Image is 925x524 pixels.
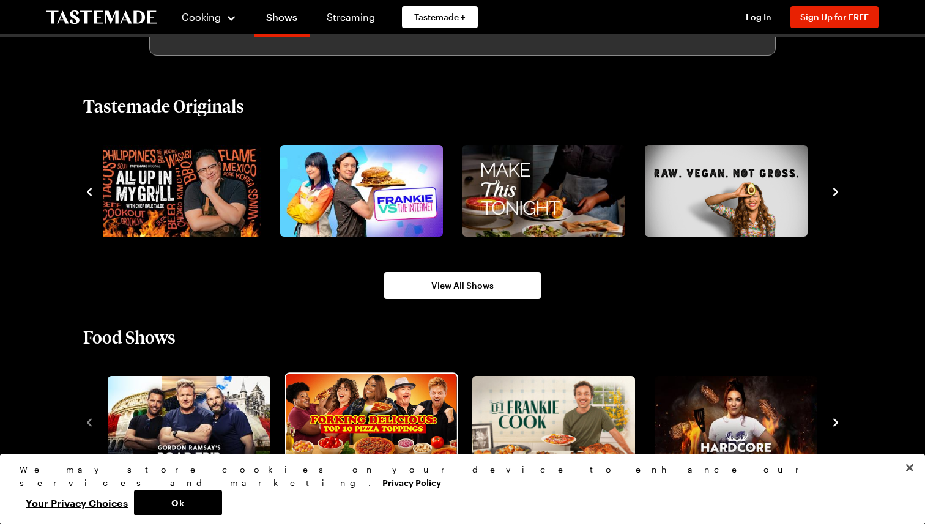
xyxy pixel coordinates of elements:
[288,376,450,468] a: Forking Delicious: Top 10 Pizza Toppings
[83,414,95,429] button: navigate to previous item
[286,374,456,470] img: Forking Delicious: Top 10 Pizza Toppings
[275,141,458,240] div: 6 / 8
[134,490,222,515] button: Ok
[46,10,157,24] a: To Tastemade Home Page
[470,376,633,468] a: Let Frankie Cook
[734,11,783,23] button: Log In
[830,183,842,198] button: navigate to next item
[103,372,285,471] div: 1 / 10
[280,145,443,237] img: Frankie vs. the Internet
[83,326,176,348] h2: Food Shows
[645,145,808,237] img: Raw. Vegan. Not Gross.
[640,141,822,240] div: 8 / 8
[830,414,842,429] button: navigate to next item
[254,2,310,37] a: Shows
[20,463,895,515] div: Privacy
[462,145,625,237] img: Make this Tonight
[384,272,541,299] a: View All Shows
[655,376,817,468] img: Hardcore Carnivore
[402,6,478,28] a: Tastemade +
[414,11,466,23] span: Tastemade +
[182,11,221,23] span: Cooking
[642,145,805,237] a: Raw. Vegan. Not Gross.
[105,376,268,468] a: Gordon Ramsay's Road Trip
[108,376,270,468] img: Gordon Ramsay's Road Trip
[83,95,244,117] h2: Tastemade Originals
[800,12,869,22] span: Sign Up for FREE
[472,376,635,468] img: Let Frankie Cook
[467,372,650,471] div: 3 / 10
[460,145,623,237] a: Make this Tonight
[652,376,815,468] a: Hardcore Carnivore
[458,141,640,240] div: 7 / 8
[95,145,258,237] a: All Up In My Grill
[93,141,275,240] div: 5 / 8
[20,463,895,490] div: We may store cookies on your device to enhance our services and marketing.
[650,372,832,471] div: 4 / 10
[896,454,923,481] button: Close
[746,12,771,22] span: Log In
[278,145,440,237] a: Frankie vs. the Internet
[181,2,237,32] button: Cooking
[285,372,467,471] div: 2 / 10
[83,183,95,198] button: navigate to previous item
[98,145,261,237] img: All Up In My Grill
[382,476,441,488] a: More information about your privacy, opens in a new tab
[20,490,134,515] button: Your Privacy Choices
[790,6,879,28] button: Sign Up for FREE
[431,279,494,292] span: View All Shows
